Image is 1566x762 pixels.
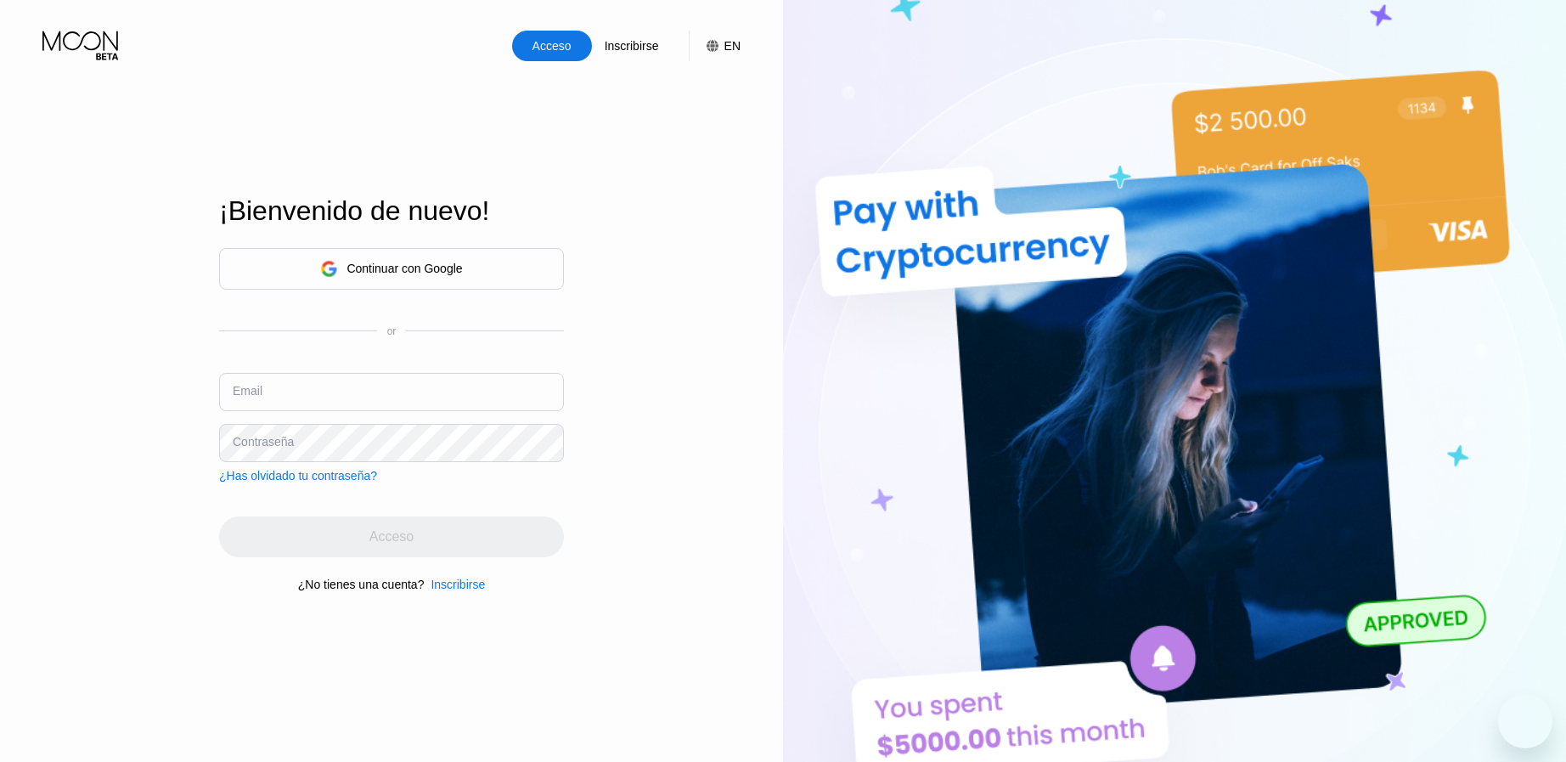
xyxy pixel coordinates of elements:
[219,469,377,483] div: ¿Has olvidado tu contraseña?
[233,384,262,398] div: Email
[431,578,485,591] div: Inscribirse
[219,248,564,290] div: Continuar con Google
[603,37,661,54] div: Inscribirse
[512,31,592,61] div: Acceso
[387,325,397,337] div: or
[298,578,425,591] div: ¿No tienes una cuenta?
[531,37,573,54] div: Acceso
[724,39,741,53] div: EN
[424,578,485,591] div: Inscribirse
[1498,694,1552,748] iframe: Botón para iniciar la ventana de mensajería
[219,195,564,227] div: ¡Bienvenido de nuevo!
[592,31,672,61] div: Inscribirse
[233,435,294,449] div: Contraseña
[689,31,741,61] div: EN
[346,262,462,275] div: Continuar con Google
